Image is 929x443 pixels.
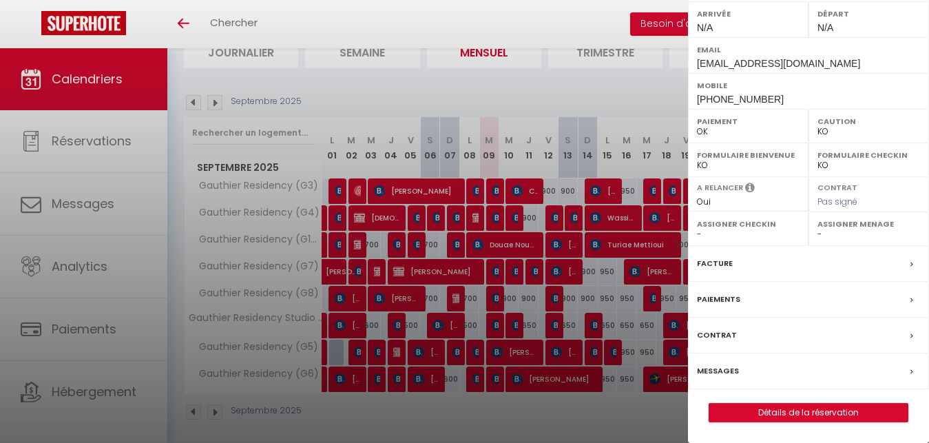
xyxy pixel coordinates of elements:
button: Ouvrir le widget de chat LiveChat [11,6,52,47]
label: Assigner Checkin [697,217,800,231]
label: Messages [697,364,739,378]
label: Contrat [817,182,857,191]
i: Sélectionner OUI si vous souhaiter envoyer les séquences de messages post-checkout [745,182,755,197]
label: A relancer [697,182,743,194]
span: N/A [697,22,713,33]
label: Paiements [697,292,740,307]
label: Contrat [697,328,737,342]
label: Arrivée [697,7,800,21]
span: [EMAIL_ADDRESS][DOMAIN_NAME] [697,58,860,69]
label: Facture [697,256,733,271]
label: Formulaire Checkin [817,148,920,162]
label: Caution [817,114,920,128]
span: [PHONE_NUMBER] [697,94,784,105]
button: Détails de la réservation [709,403,908,422]
label: Assigner Menage [817,217,920,231]
label: Email [697,43,920,56]
label: Départ [817,7,920,21]
label: Paiement [697,114,800,128]
span: N/A [817,22,833,33]
a: Détails de la réservation [709,404,908,422]
span: Pas signé [817,196,857,207]
label: Formulaire Bienvenue [697,148,800,162]
label: Mobile [697,79,920,92]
